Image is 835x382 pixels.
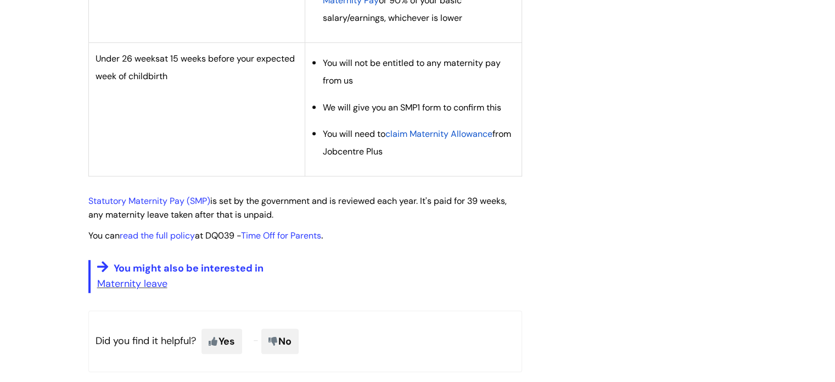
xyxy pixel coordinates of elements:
span: at DQ039 - [195,230,241,241]
span: Yes [201,329,242,354]
span: at 15 weeks before your expected week of childbirth [96,53,295,82]
a: read the full policy [120,230,195,241]
a: Time Off for Parents [241,230,321,241]
span: No [261,329,299,354]
span: You might also be interested in [114,262,264,275]
a: Statutory Maternity Pay (SMP) [88,195,210,207]
p: Did you find it helpful? [88,311,522,372]
a: claim Maternity Allowance [385,128,492,140]
a: Maternity leave [97,277,167,290]
p: . [88,229,522,242]
span: is set by the government and is reviewed each year. It's paid for 39 weeks, any maternity leave t... [88,195,507,220]
span: You will not be entitled to any maternity pay from us [323,57,501,86]
span: Under 26 weeks [96,53,295,82]
span: You can [88,230,120,241]
span: We will give you an SMP1 form to confirm this [323,102,501,113]
span: You will need to [323,128,385,140]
